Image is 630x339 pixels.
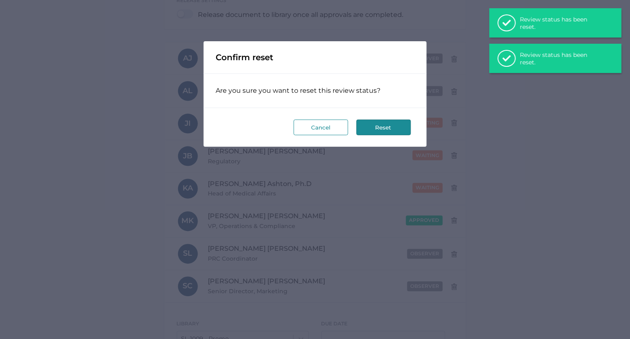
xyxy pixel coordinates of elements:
i: check [503,56,511,61]
div: Review status has been reset. [520,16,603,31]
button: Cancel [294,120,348,135]
div: Are you sure you want to reset this review status? [216,86,414,95]
div: Confirm reset [204,41,427,73]
i: check [503,21,511,25]
div: Review status has been reset. [520,51,603,66]
button: Reset [357,120,411,135]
